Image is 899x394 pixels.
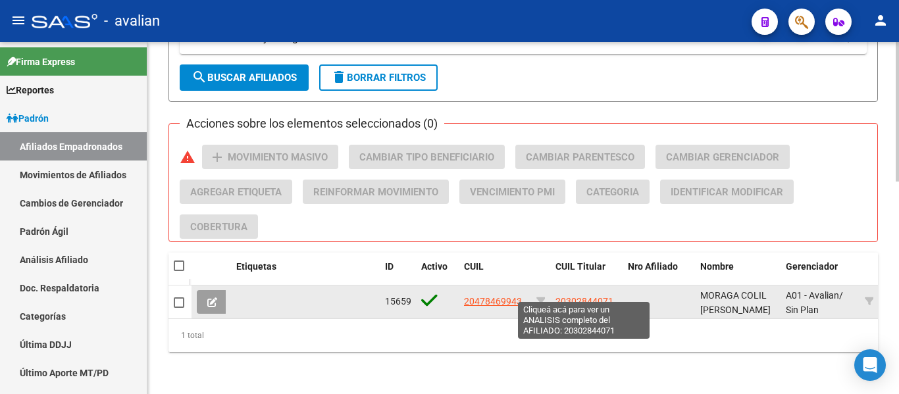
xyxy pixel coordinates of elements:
span: 20302844071 [555,296,613,307]
datatable-header-cell: Activo [416,253,459,296]
span: Padrón [7,111,49,126]
span: Etiquetas [236,261,276,272]
button: Categoria [576,180,650,204]
span: MORAGA COLIL [PERSON_NAME] [700,290,771,316]
span: Activo [421,261,448,272]
mat-icon: add [209,149,225,165]
button: Cambiar Gerenciador [655,145,790,169]
span: A01 - Avalian [786,290,839,301]
mat-icon: person [873,12,888,28]
div: Open Intercom Messenger [854,349,886,381]
datatable-header-cell: Gerenciador [781,253,860,296]
span: Movimiento Masivo [228,151,328,163]
datatable-header-cell: Nro Afiliado [623,253,695,296]
span: Firma Express [7,55,75,69]
span: Reportes [7,83,54,97]
span: Cobertura [190,221,247,233]
h3: Acciones sobre los elementos seleccionados (0) [180,114,444,133]
span: Borrar Filtros [331,72,426,84]
button: Cambiar Tipo Beneficiario [349,145,505,169]
span: - avalian [104,7,160,36]
button: Cobertura [180,214,258,239]
span: Buscar Afiliados [192,72,297,84]
datatable-header-cell: Etiquetas [231,253,380,296]
span: Nro Afiliado [628,261,678,272]
button: Reinformar Movimiento [303,180,449,204]
button: Agregar Etiqueta [180,180,292,204]
span: Gerenciador [786,261,838,272]
button: Movimiento Masivo [202,145,338,169]
span: Identificar Modificar [671,186,783,198]
button: Vencimiento PMI [459,180,565,204]
span: 156598 [385,296,417,307]
span: Nombre [700,261,734,272]
span: CUIL Titular [555,261,605,272]
span: Vencimiento PMI [470,186,555,198]
span: Cambiar Parentesco [526,151,634,163]
button: Borrar Filtros [319,64,438,91]
span: 20478469943 [464,296,522,307]
span: ID [385,261,394,272]
span: Agregar Etiqueta [190,186,282,198]
span: Reinformar Movimiento [313,186,438,198]
datatable-header-cell: Nombre [695,253,781,296]
datatable-header-cell: ID [380,253,416,296]
span: Cambiar Gerenciador [666,151,779,163]
span: Cambiar Tipo Beneficiario [359,151,494,163]
datatable-header-cell: CUIL Titular [550,253,623,296]
div: 1 total [168,319,878,352]
mat-icon: warning [180,149,195,165]
span: CUIL [464,261,484,272]
span: Categoria [586,186,639,198]
mat-icon: search [192,69,207,85]
button: Buscar Afiliados [180,64,309,91]
mat-icon: menu [11,12,26,28]
datatable-header-cell: CUIL [459,253,531,296]
button: Cambiar Parentesco [515,145,645,169]
button: Identificar Modificar [660,180,794,204]
mat-icon: delete [331,69,347,85]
